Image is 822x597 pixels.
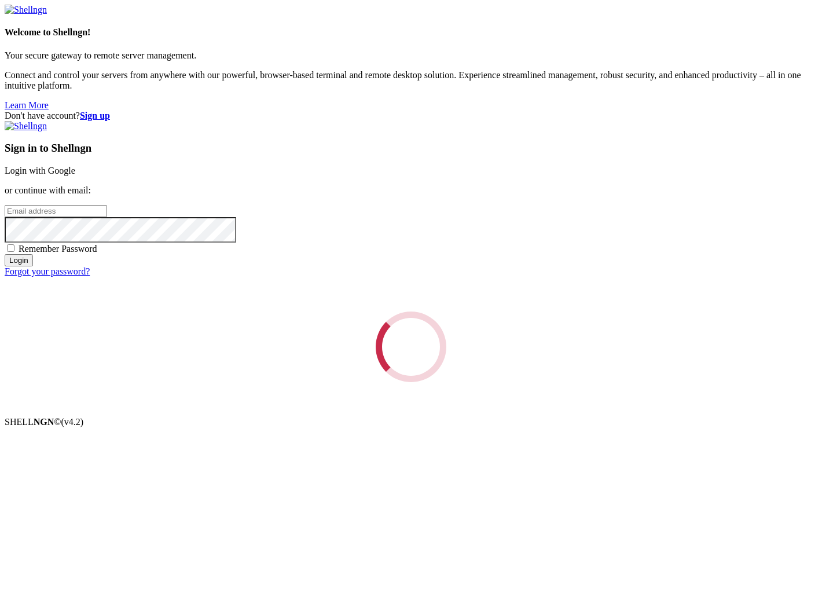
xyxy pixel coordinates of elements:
[5,121,47,131] img: Shellngn
[5,166,75,175] a: Login with Google
[5,100,49,110] a: Learn More
[5,50,817,61] p: Your secure gateway to remote server management.
[5,254,33,266] input: Login
[34,417,54,427] b: NGN
[19,244,97,254] span: Remember Password
[7,244,14,252] input: Remember Password
[5,205,107,217] input: Email address
[61,417,84,427] span: 4.2.0
[5,266,90,276] a: Forgot your password?
[5,185,817,196] p: or continue with email:
[5,70,817,91] p: Connect and control your servers from anywhere with our powerful, browser-based terminal and remo...
[5,142,817,155] h3: Sign in to Shellngn
[5,111,817,121] div: Don't have account?
[5,417,83,427] span: SHELL ©
[5,27,817,38] h4: Welcome to Shellngn!
[376,312,446,382] div: Loading...
[80,111,110,120] a: Sign up
[5,5,47,15] img: Shellngn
